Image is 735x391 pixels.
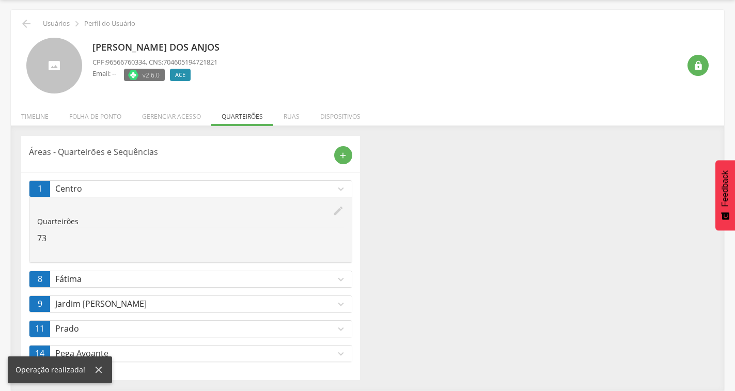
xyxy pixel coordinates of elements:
span: 704605194721821 [163,57,217,67]
a: 1Centroexpand_more [29,181,352,197]
span: ACE [175,71,185,79]
span: 9 [38,298,42,310]
li: Folha de ponto [59,102,132,126]
span: 96566760334 [106,57,146,67]
span: 8 [38,273,42,285]
p: CPF: , CNS: [92,57,217,67]
li: Gerenciar acesso [132,102,211,126]
i: expand_more [335,348,347,359]
li: Timeline [11,102,59,126]
p: Pega Avoante [55,348,335,359]
p: Usuários [43,20,70,28]
p: Centro [55,183,335,195]
a: 8Fátimaexpand_more [29,271,352,287]
span: 11 [35,323,44,335]
p: Fátima [55,273,335,285]
p: [PERSON_NAME] dos Anjos [92,41,225,54]
i:  [71,18,83,29]
i:  [693,60,703,71]
a: 9Jardim [PERSON_NAME]expand_more [29,296,352,312]
p: 73 [37,232,344,244]
i:  [20,18,33,30]
i: add [338,151,348,160]
li: Dispositivos [310,102,371,126]
p: Perfil do Usuário [84,20,135,28]
li: Ruas [273,102,310,126]
button: Feedback - Mostrar pesquisa [715,160,735,230]
i: expand_more [335,299,347,310]
span: Feedback [721,170,730,207]
span: 1 [38,183,42,195]
a: 14Pega Avoanteexpand_more [29,346,352,362]
i: edit [333,205,344,216]
div: Operação realizada! [15,365,93,375]
a: 11Pradoexpand_more [29,321,352,337]
p: Jardim [PERSON_NAME] [55,298,335,310]
p: Prado [55,323,335,335]
p: Áreas - Quarteirões e Sequências [29,146,326,158]
i: expand_more [335,323,347,335]
span: v2.6.0 [143,70,160,80]
span: 14 [35,348,44,359]
i: expand_more [335,274,347,285]
i: expand_more [335,183,347,195]
p: Email: -- [92,69,116,79]
p: Quarteirões [37,216,344,227]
